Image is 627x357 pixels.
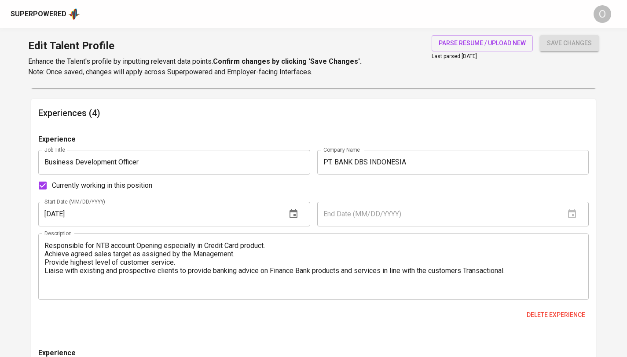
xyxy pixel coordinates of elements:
[540,35,599,51] button: save changes
[547,38,592,49] span: save changes
[68,7,80,21] img: app logo
[523,307,589,323] button: Delete experience
[11,7,80,21] a: Superpoweredapp logo
[38,134,76,145] p: Experience
[594,5,611,23] div: O
[432,53,477,59] span: Last parsed [DATE]
[432,35,533,51] button: parse resume / upload new
[527,310,585,321] span: Delete experience
[28,56,362,77] p: Enhance the Talent's profile by inputting relevant data points. Note: Once saved, changes will ap...
[52,180,152,191] span: Currently working in this position
[11,9,66,19] div: Superpowered
[213,57,362,66] b: Confirm changes by clicking 'Save Changes'.
[28,35,362,56] h1: Edit Talent Profile
[439,38,526,49] span: parse resume / upload new
[38,106,589,120] h6: Experiences (4)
